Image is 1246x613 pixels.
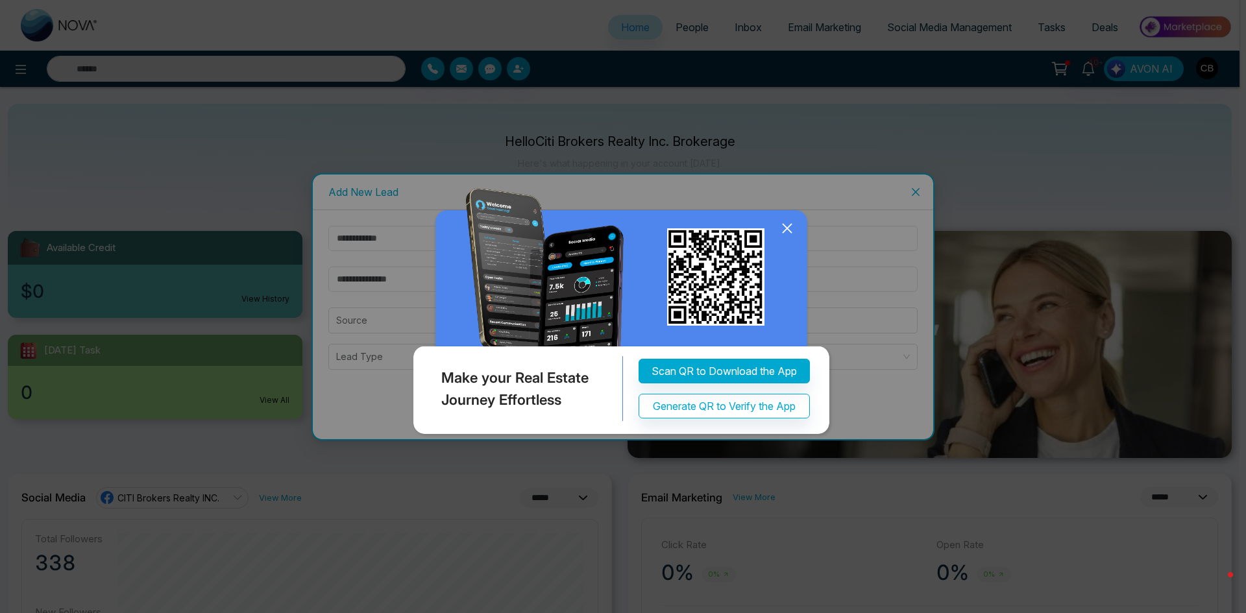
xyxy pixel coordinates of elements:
[639,359,810,383] button: Scan QR to Download the App
[639,394,810,418] button: Generate QR to Verify the App
[1202,569,1233,600] iframe: Intercom live chat
[667,228,764,326] img: qr_for_download_app.png
[410,356,623,421] div: Make your Real Estate Journey Effortless
[410,188,836,440] img: QRModal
